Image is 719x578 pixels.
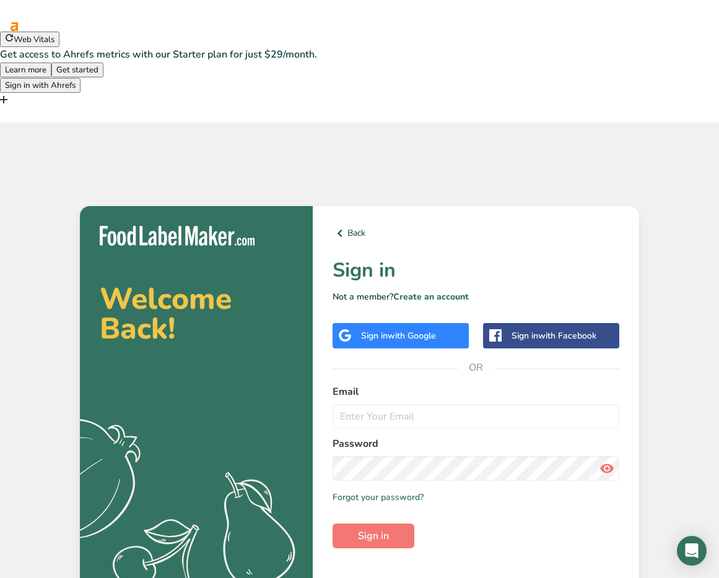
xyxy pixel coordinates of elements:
input: Enter Your Email [333,404,619,429]
span: Sign in with Ahrefs [5,80,76,91]
div: Sign in [361,329,436,342]
label: Password [333,436,619,451]
label: Email [333,384,619,399]
span: Sign in [358,528,389,543]
a: Create an account [393,291,469,303]
button: Get started [51,63,103,77]
h1: Sign in [333,256,619,285]
div: Sign in [512,329,596,342]
a: Back [333,226,619,241]
span: with Google [388,330,436,342]
a: Forgot your password? [333,491,424,504]
img: Food Label Maker [100,226,255,246]
p: Not a member? [333,290,619,303]
button: Sign in [333,524,414,548]
h2: Welcome Back! [100,284,293,343]
span: OR [458,349,495,386]
span: with Facebook [538,330,596,342]
div: Open Intercom Messenger [677,536,707,566]
span: Web Vitals [14,34,54,45]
